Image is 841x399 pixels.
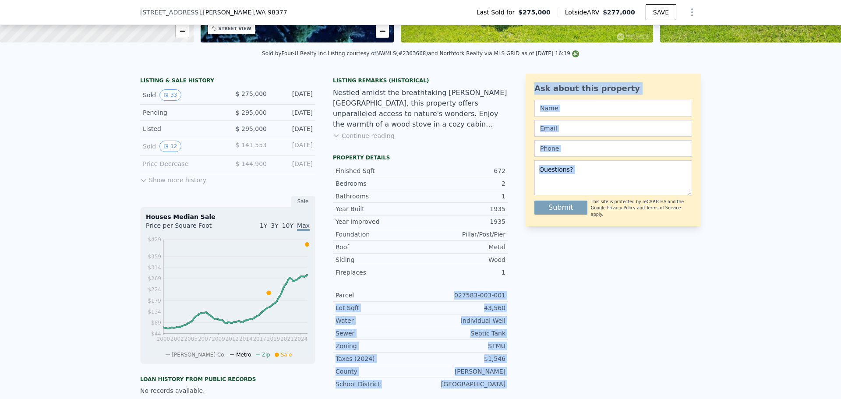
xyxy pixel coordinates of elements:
[236,141,267,148] span: $ 141,553
[336,255,420,264] div: Siding
[260,222,267,229] span: 1Y
[336,230,420,239] div: Foundation
[176,25,189,38] a: Zoom out
[336,342,420,350] div: Zoning
[254,9,287,16] span: , WA 98377
[219,25,251,32] div: STREET VIEW
[198,336,212,342] tspan: 2007
[336,304,420,312] div: Lot Sqft
[534,201,587,215] button: Submit
[336,192,420,201] div: Bathrooms
[572,50,579,57] img: NWMLS Logo
[420,243,505,251] div: Metal
[226,336,239,342] tspan: 2012
[291,196,315,207] div: Sale
[336,243,420,251] div: Roof
[274,159,313,168] div: [DATE]
[333,88,508,130] div: Nestled amidst the breathtaking [PERSON_NAME][GEOGRAPHIC_DATA], this property offers unparalleled...
[143,89,221,101] div: Sold
[148,265,161,271] tspan: $314
[274,89,313,101] div: [DATE]
[420,166,505,175] div: 672
[333,131,395,140] button: Continue reading
[148,309,161,315] tspan: $134
[148,298,161,304] tspan: $179
[420,380,505,388] div: [GEOGRAPHIC_DATA]
[281,352,292,358] span: Sale
[146,221,228,235] div: Price per Square Foot
[333,154,508,161] div: Property details
[239,336,253,342] tspan: 2014
[151,331,161,337] tspan: $44
[148,275,161,282] tspan: $269
[262,352,270,358] span: Zip
[477,8,519,17] span: Last Sold for
[143,124,221,133] div: Listed
[148,237,161,243] tspan: $429
[603,9,635,16] span: $277,000
[420,342,505,350] div: STMU
[518,8,551,17] span: $275,000
[271,222,278,229] span: 3Y
[170,336,184,342] tspan: 2002
[336,367,420,376] div: County
[201,8,287,17] span: , [PERSON_NAME]
[420,304,505,312] div: 43,560
[420,329,505,338] div: Septic Tank
[333,77,508,84] div: Listing Remarks (Historical)
[140,376,315,383] div: Loan history from public records
[565,8,603,17] span: Lotside ARV
[534,120,692,137] input: Email
[146,212,310,221] div: Houses Median Sale
[143,108,221,117] div: Pending
[376,25,389,38] a: Zoom out
[212,336,225,342] tspan: 2009
[157,336,170,342] tspan: 2000
[336,179,420,188] div: Bedrooms
[159,89,181,101] button: View historical data
[328,50,579,56] div: Listing courtesy of NWMLS (#2363668) and Northfork Realty via MLS GRID as of [DATE] 16:19
[420,316,505,325] div: Individual Well
[274,141,313,152] div: [DATE]
[683,4,701,21] button: Show Options
[336,316,420,325] div: Water
[253,336,266,342] tspan: 2017
[646,205,681,210] a: Terms of Service
[172,352,226,358] span: [PERSON_NAME] Co.
[336,268,420,277] div: Fireplaces
[420,192,505,201] div: 1
[140,8,201,17] span: [STREET_ADDRESS]
[534,100,692,117] input: Name
[236,109,267,116] span: $ 295,000
[282,222,293,229] span: 10Y
[336,329,420,338] div: Sewer
[143,159,221,168] div: Price Decrease
[420,354,505,363] div: $1,546
[420,268,505,277] div: 1
[267,336,280,342] tspan: 2019
[420,367,505,376] div: [PERSON_NAME]
[140,386,315,395] div: No records available.
[420,291,505,300] div: 027583-003-001
[336,380,420,388] div: School District
[297,222,310,231] span: Max
[236,352,251,358] span: Metro
[420,230,505,239] div: Pillar/Post/Pier
[534,140,692,157] input: Phone
[420,179,505,188] div: 2
[143,141,221,152] div: Sold
[184,336,198,342] tspan: 2005
[420,255,505,264] div: Wood
[274,124,313,133] div: [DATE]
[274,108,313,117] div: [DATE]
[148,286,161,293] tspan: $224
[420,205,505,213] div: 1935
[534,82,692,95] div: Ask about this property
[140,77,315,86] div: LISTING & SALE HISTORY
[280,336,294,342] tspan: 2021
[236,125,267,132] span: $ 295,000
[420,217,505,226] div: 1935
[236,160,267,167] span: $ 144,900
[179,25,185,36] span: −
[262,50,328,56] div: Sold by Four-U Realty Inc .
